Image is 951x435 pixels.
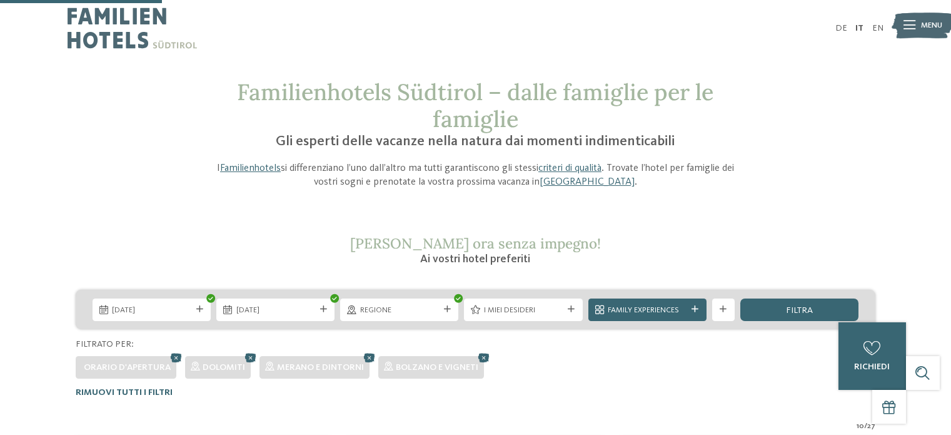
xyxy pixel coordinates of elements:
[350,234,601,252] span: [PERSON_NAME] ora senza impegno!
[396,363,478,372] span: Bolzano e vigneti
[276,135,675,148] span: Gli esperti delle vacanze nella natura dai momenti indimenticabili
[203,363,245,372] span: Dolomiti
[872,24,883,33] a: EN
[76,388,173,397] span: Rimuovi tutti i filtri
[854,362,890,371] span: richiedi
[538,163,601,173] a: criteri di qualità
[484,305,563,316] span: I miei desideri
[208,161,743,190] p: I si differenziano l’uno dall’altro ma tutti garantiscono gli stessi . Trovate l’hotel per famigl...
[540,177,635,187] a: [GEOGRAPHIC_DATA]
[857,421,864,432] span: 10
[84,363,171,372] span: Orario d'apertura
[220,163,281,173] a: Familienhotels
[921,20,942,31] span: Menu
[608,305,687,316] span: Family Experiences
[838,322,906,390] a: richiedi
[864,421,867,432] span: /
[277,363,364,372] span: Merano e dintorni
[855,24,863,33] a: IT
[360,305,439,316] span: Regione
[236,305,315,316] span: [DATE]
[420,253,530,265] span: Ai vostri hotel preferiti
[867,421,875,432] span: 27
[237,78,713,133] span: Familienhotels Südtirol – dalle famiglie per le famiglie
[76,340,134,349] span: Filtrato per:
[835,24,847,33] a: DE
[786,306,813,315] span: filtra
[112,305,191,316] span: [DATE]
